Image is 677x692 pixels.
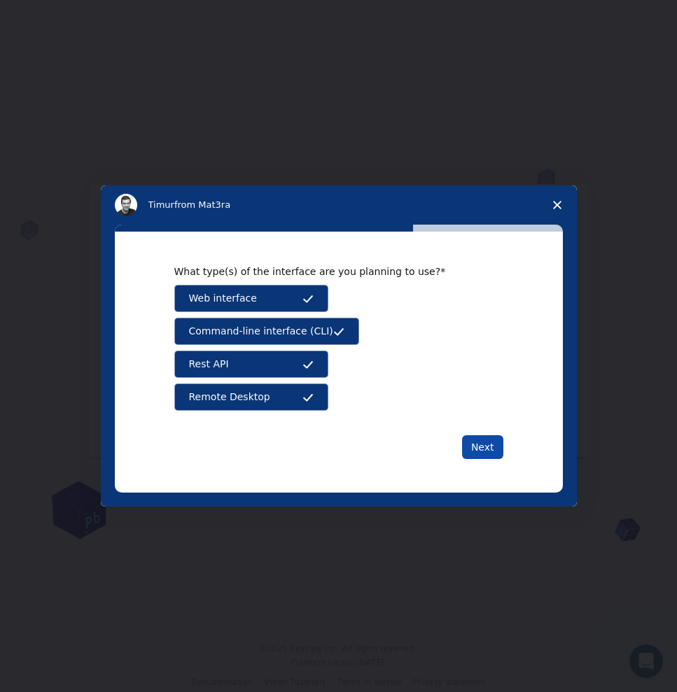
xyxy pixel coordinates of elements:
[148,199,174,210] span: Timur
[29,10,80,22] span: Support
[538,185,577,225] span: Close survey
[189,324,333,339] span: Command-line interface (CLI)
[189,390,270,404] span: Remote Desktop
[174,199,230,210] span: from Mat3ra
[174,383,328,411] button: Remote Desktop
[189,291,257,306] span: Web interface
[174,351,328,378] button: Rest API
[462,435,503,459] button: Next
[174,265,482,278] div: What type(s) of the interface are you planning to use?
[174,285,328,312] button: Web interface
[115,194,137,216] img: Profile image for Timur
[189,357,229,372] span: Rest API
[174,318,359,345] button: Command-line interface (CLI)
